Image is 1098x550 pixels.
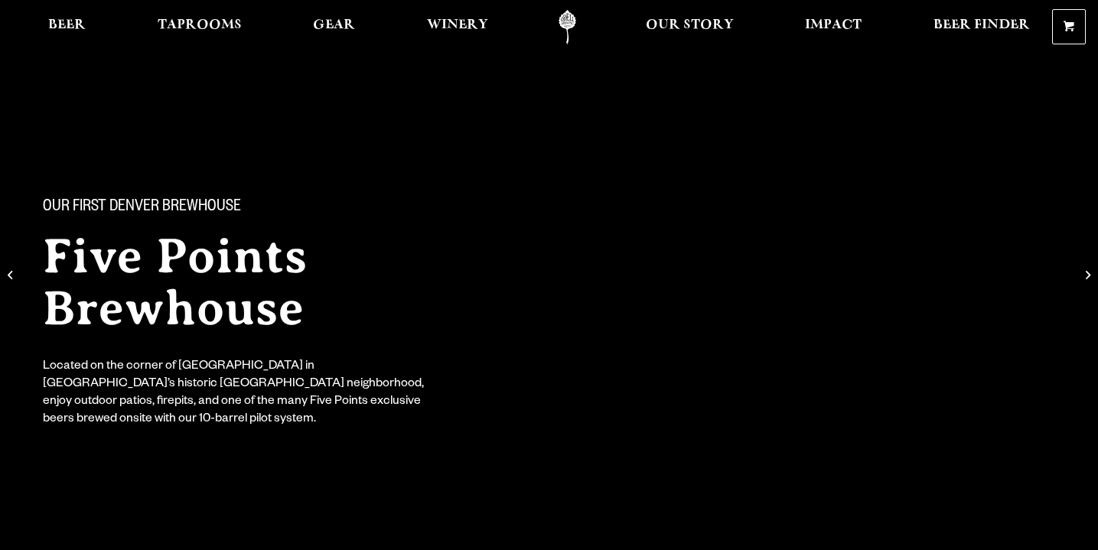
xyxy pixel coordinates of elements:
a: Odell Home [539,10,596,44]
a: Beer Finder [924,10,1040,44]
span: Taprooms [158,19,242,31]
a: Impact [795,10,872,44]
a: Gear [303,10,365,44]
a: Beer [38,10,96,44]
span: Our First Denver Brewhouse [43,198,241,218]
a: Winery [417,10,498,44]
span: Beer Finder [933,19,1030,31]
span: Our Story [646,19,734,31]
h2: Five Points Brewhouse [43,230,520,334]
span: Winery [427,19,488,31]
a: Taprooms [148,10,252,44]
span: Beer [48,19,86,31]
span: Impact [805,19,862,31]
div: Located on the corner of [GEOGRAPHIC_DATA] in [GEOGRAPHIC_DATA]’s historic [GEOGRAPHIC_DATA] neig... [43,359,435,429]
a: Our Story [636,10,744,44]
span: Gear [313,19,355,31]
